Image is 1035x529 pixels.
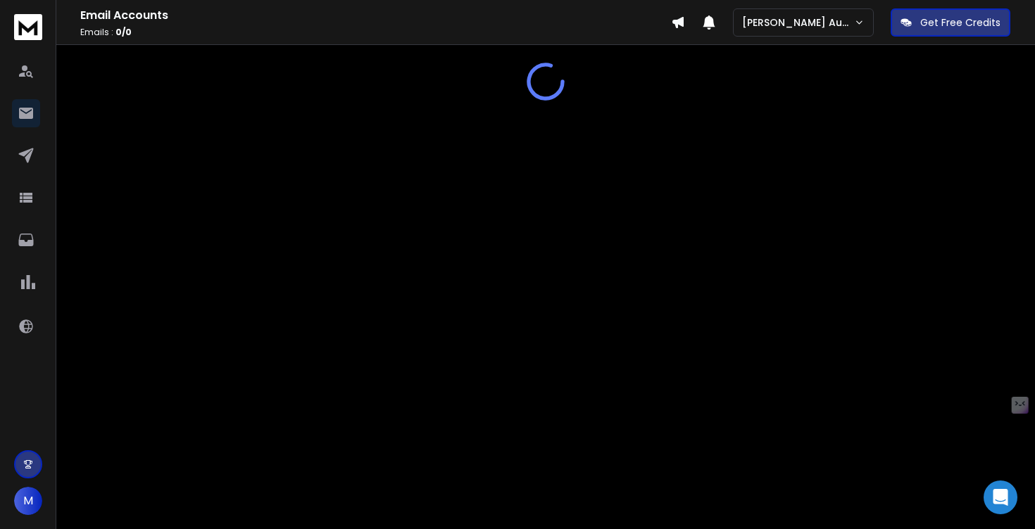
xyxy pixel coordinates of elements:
[14,14,42,40] img: logo
[80,27,671,38] p: Emails :
[14,487,42,515] button: M
[742,15,854,30] p: [PERSON_NAME] Automates
[115,26,132,38] span: 0 / 0
[80,7,671,24] h1: Email Accounts
[984,480,1017,514] div: Open Intercom Messenger
[920,15,1000,30] p: Get Free Credits
[891,8,1010,37] button: Get Free Credits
